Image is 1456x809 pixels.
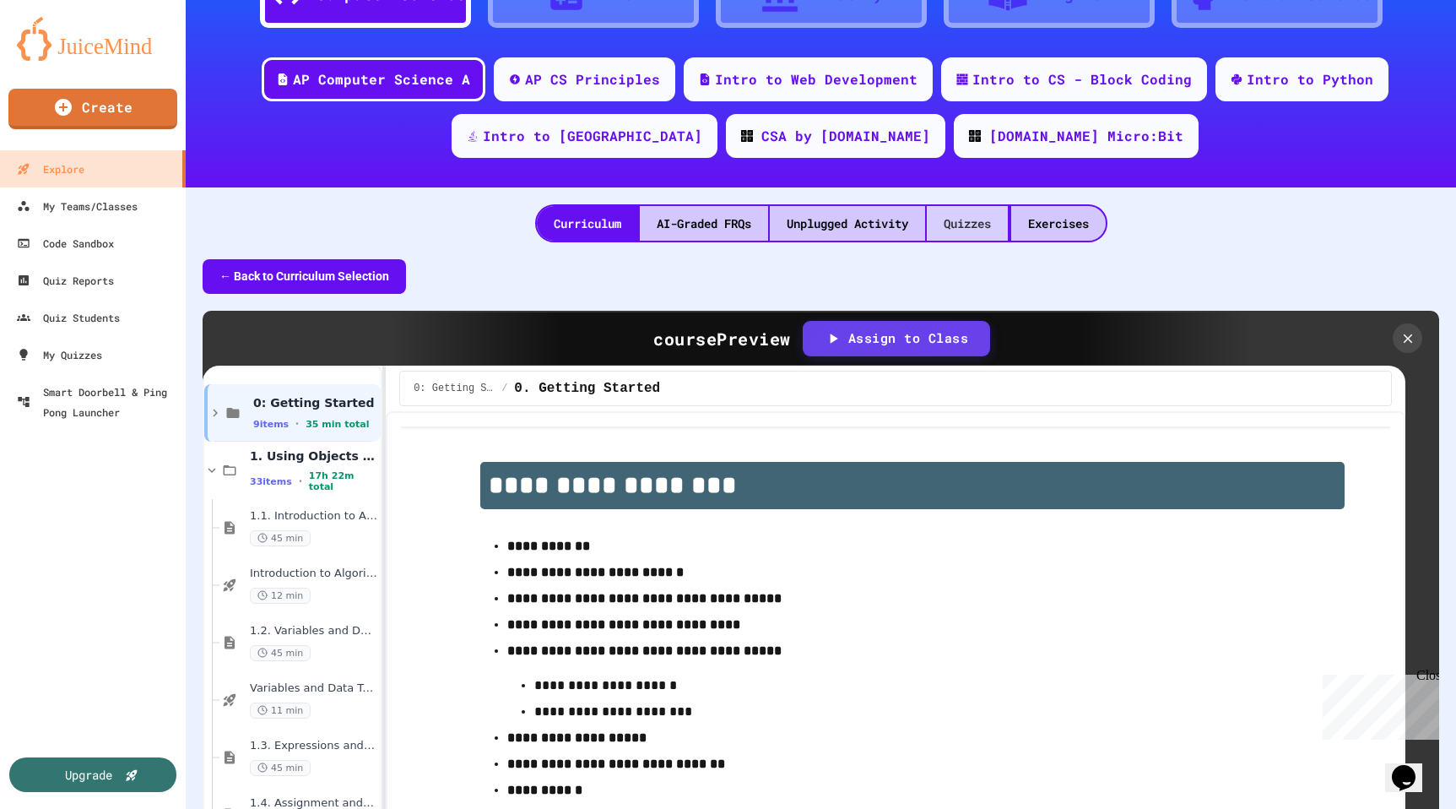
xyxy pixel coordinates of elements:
span: 1.3. Expressions and Output [New] [250,739,377,753]
span: 1.1. Introduction to Algorithms, Programming, and Compilers [250,509,377,524]
span: 45 min [250,645,311,661]
div: Intro to Web Development [715,69,917,90]
span: • [295,417,299,431]
div: Intro to CS - Block Coding [972,69,1192,90]
div: Curriculum [537,206,638,241]
span: 12 min [250,588,311,604]
div: Intro to Python [1247,69,1373,90]
span: / [501,382,507,395]
div: Code Sandbox [17,233,114,253]
div: My Quizzes [17,345,102,365]
div: course Preview [653,326,791,351]
img: CODE_logo_RGB.png [969,130,981,142]
span: 1. Using Objects and Methods [250,448,377,464]
span: 35 min total [306,419,369,430]
a: Create [8,89,177,129]
span: Variables and Data Types - Quiz [250,681,377,696]
span: 0: Getting Started [414,382,495,395]
span: Introduction to Algorithms, Programming, and Compilers [250,567,377,581]
div: Upgrade [65,766,112,784]
span: 45 min [250,530,311,546]
div: Explore [17,159,84,179]
img: CODE_logo_RGB.png [741,130,753,142]
span: 1.2. Variables and Data Types [250,624,377,638]
div: AI-Graded FRQs [640,206,768,241]
div: AP CS Principles [525,69,660,90]
div: [DOMAIN_NAME] Micro:Bit [989,126,1183,146]
div: Quiz Students [17,307,120,328]
div: Chat with us now!Close [7,7,116,107]
img: logo-orange.svg [17,17,169,61]
iframe: chat widget [1385,741,1439,792]
div: Intro to [GEOGRAPHIC_DATA] [483,126,702,146]
span: 0: Getting Started [253,395,377,410]
div: Smart Doorbell & Ping Pong Launcher [17,382,179,422]
div: Assign to Class [825,328,969,348]
span: 11 min [250,703,311,719]
button: Assign to Class [804,323,989,355]
div: AP Computer Science A [293,69,470,90]
div: Exercises [1011,206,1106,241]
span: 17h 22m total [309,470,377,492]
div: Quiz Reports [17,270,114,290]
button: ← Back to Curriculum Selection [203,259,406,294]
span: 0. Getting Started [514,378,660,399]
span: 9 items [253,419,289,430]
div: My Teams/Classes [17,196,138,216]
span: • [299,475,302,488]
div: Quizzes [927,206,1008,241]
div: CSA by [DOMAIN_NAME] [761,126,930,146]
iframe: chat widget [1316,668,1439,740]
span: 33 items [250,476,292,487]
div: Unplugged Activity [770,206,925,241]
span: 45 min [250,760,311,776]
